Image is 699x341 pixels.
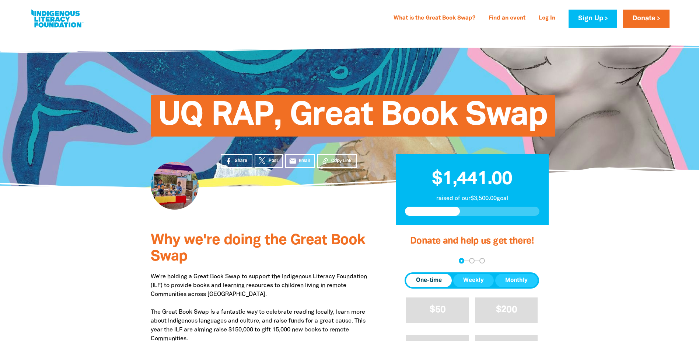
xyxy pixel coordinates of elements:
[469,258,475,263] button: Navigate to step 2 of 3 to enter your details
[569,10,617,28] a: Sign Up
[416,276,442,285] span: One-time
[255,154,283,168] a: Post
[463,276,484,285] span: Weekly
[235,158,247,164] span: Share
[475,297,538,323] button: $200
[285,154,315,168] a: emailEmail
[505,276,528,285] span: Monthly
[430,306,445,314] span: $50
[453,274,494,287] button: Weekly
[221,154,252,168] a: Share
[484,13,530,24] a: Find an event
[479,258,485,263] button: Navigate to step 3 of 3 to enter your payment details
[496,306,517,314] span: $200
[410,237,534,245] span: Donate and help us get there!
[495,274,538,287] button: Monthly
[389,13,480,24] a: What is the Great Book Swap?
[623,10,670,28] a: Donate
[459,258,464,263] button: Navigate to step 1 of 3 to enter your donation amount
[534,13,560,24] a: Log In
[406,297,469,323] button: $50
[151,234,365,263] span: Why we're doing the Great Book Swap
[158,101,548,137] span: UQ RAP, Great Book Swap
[289,157,297,165] i: email
[299,158,310,164] span: Email
[405,194,539,203] p: raised of our $3,500.00 goal
[405,272,539,289] div: Donation frequency
[269,158,278,164] span: Post
[406,274,452,287] button: One-time
[317,154,357,168] button: Copy Link
[331,158,352,164] span: Copy Link
[432,171,512,188] span: $1,441.00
